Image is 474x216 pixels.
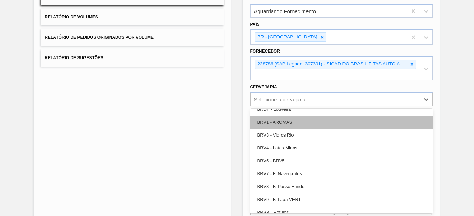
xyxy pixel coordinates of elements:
[41,9,224,26] button: Relatório de Volumes
[255,60,408,69] div: 238786 (SAP Legado: 307391) - SICAD DO BRASIL FITAS AUTO ADESIVAS
[255,33,318,41] div: BR - [GEOGRAPHIC_DATA]
[41,29,224,46] button: Relatório de Pedidos Originados por Volume
[250,85,277,90] label: Cervejaria
[45,55,103,60] span: Relatório de Sugestões
[250,129,433,141] div: BRV3 - Vidros Rio
[254,8,316,14] div: Aguardando Fornecimento
[250,22,260,27] label: País
[250,103,433,116] div: BRDF - Louveira
[250,154,433,167] div: BRV5 - BRV5
[254,96,306,102] div: Selecione a cervejaria
[250,141,433,154] div: BRV4 - Latas Minas
[250,49,280,54] label: Fornecedor
[250,116,433,129] div: BRV1 - AROMAS
[41,49,224,67] button: Relatório de Sugestões
[250,180,433,193] div: BRV8 - F. Passo Fundo
[45,35,154,40] span: Relatório de Pedidos Originados por Volume
[250,167,433,180] div: BRV7 - F. Navegantes
[45,15,98,20] span: Relatório de Volumes
[250,193,433,206] div: BRV9 - F. Lapa VERT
